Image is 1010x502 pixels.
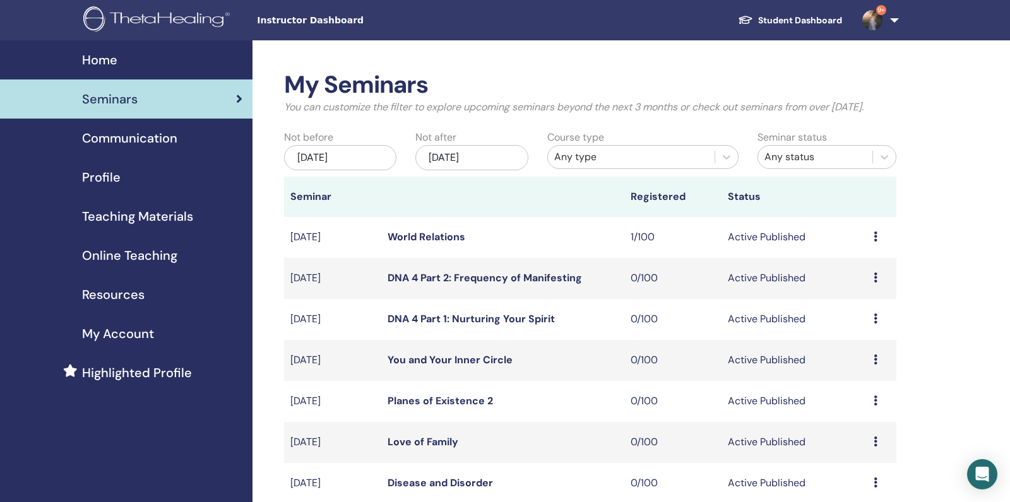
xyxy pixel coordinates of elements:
[624,422,722,463] td: 0/100
[967,459,997,489] div: Open Intercom Messenger
[284,381,381,422] td: [DATE]
[388,435,458,448] a: Love of Family
[728,9,852,32] a: Student Dashboard
[82,168,121,187] span: Profile
[722,381,867,422] td: Active Published
[554,149,708,165] div: Any type
[284,422,381,463] td: [DATE]
[284,299,381,340] td: [DATE]
[624,258,722,299] td: 0/100
[722,299,867,340] td: Active Published
[82,324,154,343] span: My Account
[257,14,446,27] span: Instructor Dashboard
[722,340,867,381] td: Active Published
[388,353,513,366] a: You and Your Inner Circle
[624,217,722,258] td: 1/100
[624,299,722,340] td: 0/100
[284,145,396,170] div: [DATE]
[82,90,138,108] span: Seminars
[764,149,866,165] div: Any status
[284,217,381,258] td: [DATE]
[624,340,722,381] td: 0/100
[738,15,753,25] img: graduation-cap-white.svg
[388,394,493,407] a: Planes of Existence 2
[82,50,117,69] span: Home
[624,177,722,217] th: Registered
[388,476,493,489] a: Disease and Disorder
[82,129,177,148] span: Communication
[83,6,234,35] img: logo.png
[876,5,886,15] span: 9+
[82,207,193,226] span: Teaching Materials
[388,312,555,325] a: DNA 4 Part 1: Nurturing Your Spirit
[388,230,465,243] a: World Relations
[757,130,827,145] label: Seminar status
[547,130,604,145] label: Course type
[722,258,867,299] td: Active Published
[862,10,882,30] img: default.jpg
[82,246,177,265] span: Online Teaching
[82,285,145,304] span: Resources
[722,177,867,217] th: Status
[82,363,192,382] span: Highlighted Profile
[284,258,381,299] td: [DATE]
[722,217,867,258] td: Active Published
[415,145,528,170] div: [DATE]
[415,130,456,145] label: Not after
[284,177,381,217] th: Seminar
[624,381,722,422] td: 0/100
[284,71,896,100] h2: My Seminars
[722,422,867,463] td: Active Published
[284,340,381,381] td: [DATE]
[388,271,582,284] a: DNA 4 Part 2: Frequency of Manifesting
[284,100,896,115] p: You can customize the filter to explore upcoming seminars beyond the next 3 months or check out s...
[284,130,333,145] label: Not before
